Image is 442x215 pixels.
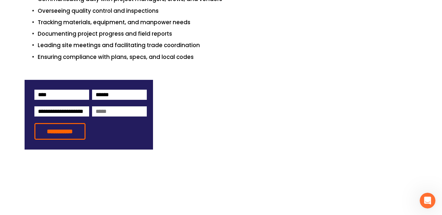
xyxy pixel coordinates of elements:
[420,193,435,208] iframe: Intercom live chat
[38,18,418,27] p: Tracking materials, equipment, and manpower needs
[38,29,418,38] p: Documenting project progress and field reports
[38,53,418,62] p: Ensuring compliance with plans, specs, and local codes
[38,7,418,15] p: Overseeing quality control and inspections
[38,41,418,50] p: Leading site meetings and facilitating trade coordination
